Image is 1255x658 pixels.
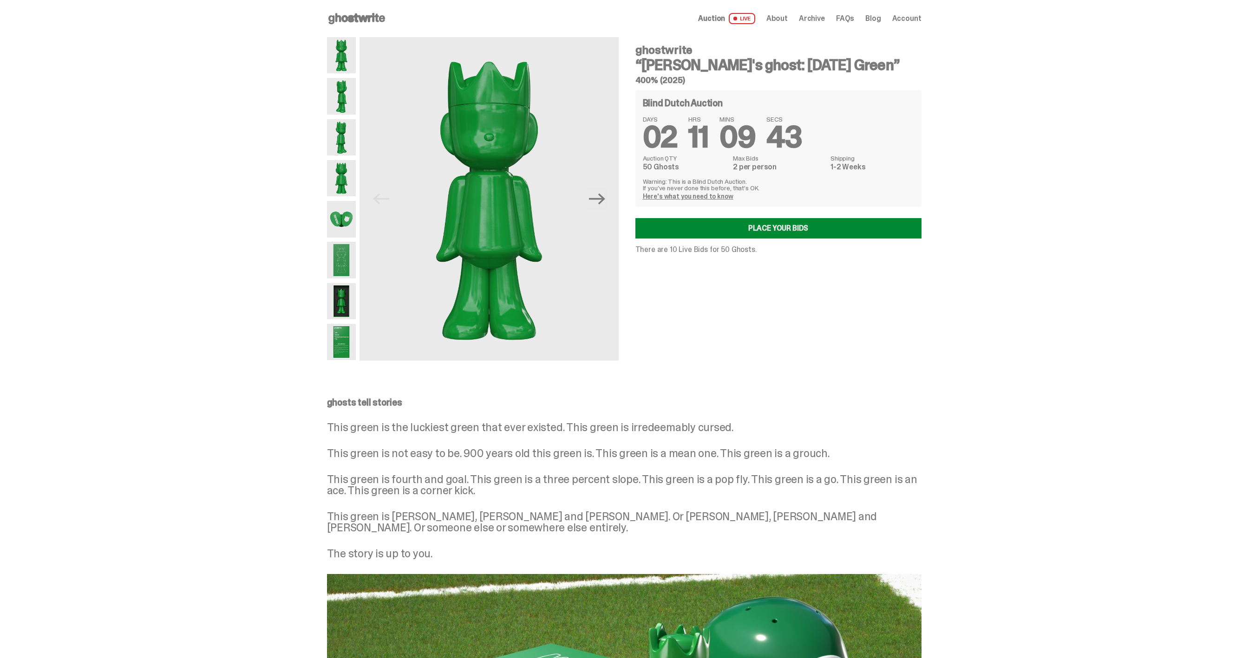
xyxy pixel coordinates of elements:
[327,119,356,155] img: Schrodinger_Green_Hero_3.png
[729,13,755,24] span: LIVE
[327,548,922,559] p: The story is up to you.
[719,116,755,123] span: MINS
[643,178,914,191] p: Warning: This is a Blind Dutch Auction. If you’ve never done this before, that’s OK.
[733,163,825,171] dd: 2 per person
[830,155,914,161] dt: Shipping
[830,163,914,171] dd: 1-2 Weeks
[327,160,356,196] img: Schrodinger_Green_Hero_6.png
[635,58,922,72] h3: “[PERSON_NAME]'s ghost: [DATE] Green”
[327,37,356,73] img: Schrodinger_Green_Hero_1.png
[643,163,727,171] dd: 50 Ghosts
[327,474,922,496] p: This green is fourth and goal. This green is a three percent slope. This green is a pop fly. This...
[643,116,678,123] span: DAYS
[635,45,922,56] h4: ghostwrite
[327,201,356,237] img: Schrodinger_Green_Hero_7.png
[327,448,922,459] p: This green is not easy to be. 900 years old this green is. This green is a mean one. This green i...
[733,155,825,161] dt: Max Bids
[766,118,802,156] span: 43
[698,13,755,24] a: Auction LIVE
[360,37,618,361] img: Schrodinger_Green_Hero_1.png
[892,15,922,22] a: Account
[643,98,723,108] h4: Blind Dutch Auction
[643,118,678,156] span: 02
[836,15,854,22] a: FAQs
[635,76,922,84] h5: 400% (2025)
[327,422,922,433] p: This green is the luckiest green that ever existed. This green is irredeemably cursed.
[719,118,755,156] span: 09
[327,78,356,114] img: Schrodinger_Green_Hero_2.png
[643,155,727,161] dt: Auction QTY
[688,118,708,156] span: 11
[327,283,356,319] img: Schrodinger_Green_Hero_13.png
[766,15,788,22] a: About
[799,15,825,22] a: Archive
[698,15,725,22] span: Auction
[643,192,733,200] a: Here's what you need to know
[688,116,708,123] span: HRS
[327,511,922,533] p: This green is [PERSON_NAME], [PERSON_NAME] and [PERSON_NAME]. Or [PERSON_NAME], [PERSON_NAME] and...
[327,242,356,278] img: Schrodinger_Green_Hero_9.png
[327,324,356,360] img: Schrodinger_Green_Hero_12.png
[766,116,802,123] span: SECS
[865,15,881,22] a: Blog
[327,398,922,407] p: ghosts tell stories
[635,218,922,239] a: Place your Bids
[587,188,608,209] button: Next
[635,246,922,253] p: There are 10 Live Bids for 50 Ghosts.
